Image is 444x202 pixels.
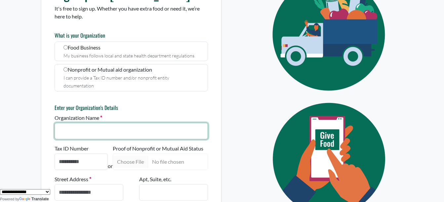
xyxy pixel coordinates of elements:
p: It's free to sign up. Whether you have extra food or need it, we’re here to help. [55,5,208,20]
label: Apt, Suite, etc. [139,175,171,183]
label: Proof of Nonprofit or Mutual Aid Status [113,145,203,152]
small: My business follows local and state health department regulations [63,53,194,58]
label: Tax ID Number [55,145,89,152]
small: I can provide a Tax ID number and/or nonprofit entity documentation [63,75,169,88]
input: Nonprofit or Mutual aid organization I can provide a Tax ID number and/or nonprofit entity docume... [63,67,68,72]
label: Nonprofit or Mutual aid organization [55,64,208,91]
label: Food Business [55,42,208,61]
h6: Enter your Organization's Details [55,105,208,111]
label: Street Address [55,175,91,183]
h6: What is your Organization [55,32,208,39]
label: Organization Name [55,114,102,122]
input: Food Business My business follows local and state health department regulations [63,45,68,50]
a: Translate [19,197,49,201]
p: or [108,162,113,170]
img: Google Translate [19,197,31,202]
